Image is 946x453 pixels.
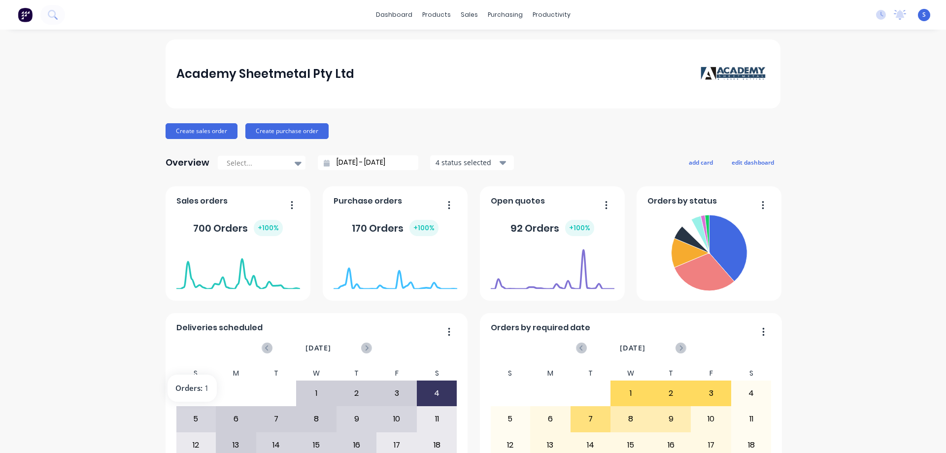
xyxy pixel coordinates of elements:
div: 2 [651,381,691,406]
div: M [216,366,256,381]
span: [DATE] [305,343,331,353]
div: 8 [297,407,336,431]
span: [DATE] [620,343,645,353]
div: 4 [417,381,457,406]
button: 4 status selected [430,155,514,170]
div: Overview [166,153,209,173]
img: Factory [18,7,33,22]
div: productivity [528,7,575,22]
div: sales [456,7,483,22]
div: W [610,366,651,381]
div: 6 [531,407,570,431]
div: S [490,366,531,381]
div: 11 [732,407,771,431]
div: 9 [337,407,376,431]
div: T [256,366,297,381]
div: 10 [691,407,731,431]
span: Purchase orders [334,195,402,207]
div: 8 [611,407,650,431]
div: 1 [611,381,650,406]
div: 7 [571,407,610,431]
div: S [176,366,216,381]
a: dashboard [371,7,417,22]
div: 4 status selected [436,157,498,168]
span: Sales orders [176,195,228,207]
div: + 100 % [565,220,594,236]
span: S [922,10,926,19]
div: S [731,366,772,381]
div: F [691,366,731,381]
div: products [417,7,456,22]
div: 700 Orders [193,220,283,236]
div: 9 [651,407,691,431]
button: add card [682,156,719,169]
div: 6 [216,407,256,431]
button: Create sales order [166,123,237,139]
div: W [296,366,337,381]
div: F [376,366,417,381]
div: Academy Sheetmetal Pty Ltd [176,64,354,84]
div: 5 [176,407,216,431]
div: 5 [491,407,530,431]
div: 4 [732,381,771,406]
div: + 100 % [409,220,439,236]
span: Orders by required date [491,322,590,334]
div: 2 [337,381,376,406]
span: Orders by status [647,195,717,207]
button: edit dashboard [725,156,780,169]
div: M [530,366,571,381]
img: Academy Sheetmetal Pty Ltd [701,67,770,81]
div: T [337,366,377,381]
div: 11 [417,407,457,431]
div: T [571,366,611,381]
div: 1 [297,381,336,406]
div: S [417,366,457,381]
div: purchasing [483,7,528,22]
div: 3 [377,381,416,406]
div: 170 Orders [352,220,439,236]
div: 92 Orders [510,220,594,236]
div: 3 [691,381,731,406]
div: + 100 % [254,220,283,236]
span: Open quotes [491,195,545,207]
div: T [651,366,691,381]
div: 7 [257,407,296,431]
div: 10 [377,407,416,431]
button: Create purchase order [245,123,329,139]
